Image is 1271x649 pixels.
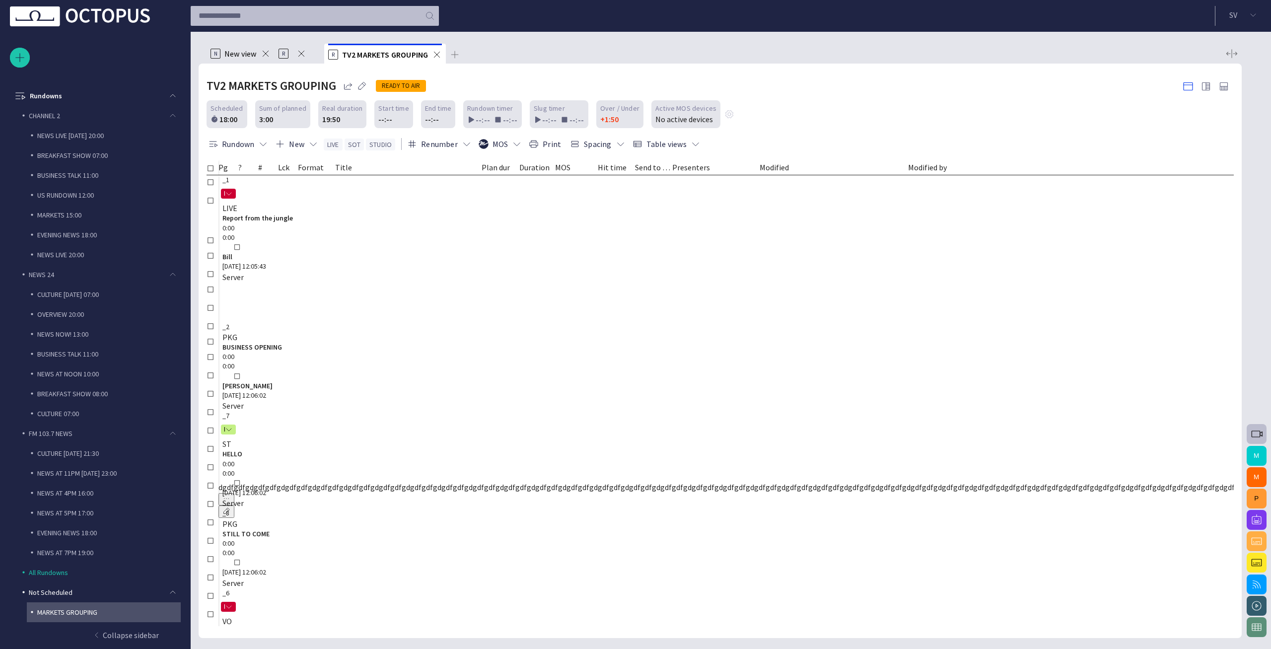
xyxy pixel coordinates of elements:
button: STUDIO [366,139,395,150]
div: 3:00 [259,113,273,125]
p: BUSINESS TALK 11:00 [37,170,181,180]
div: 31/08 12:06:02 [222,568,270,577]
div: ST [222,438,231,449]
button: P [1247,489,1267,508]
div: _7 [222,411,234,421]
p: No active devices [655,113,713,125]
div: Send to LiveU [635,160,672,175]
div: BUSINESS TALK 11:00 [27,344,181,364]
div: 0:00 [222,548,238,558]
div: Lck [278,160,298,175]
p: MARKETS GROUPING [37,607,181,617]
button: N [221,598,236,616]
button: SOT [345,139,364,150]
h2: TV2 MARKETS GROUPING [207,79,336,93]
div: Modified by [908,160,983,175]
p: R [328,50,338,60]
div: Pg [218,160,238,175]
p: NEWS AT 7PM 19:00 [37,548,181,558]
button: Renumber [406,135,473,153]
div: CULTURE [DATE] 07:00 [27,285,181,304]
div: 0:00 [222,233,238,242]
span: New view [224,49,257,59]
div: Format [298,160,335,175]
ul: main menu [10,46,181,585]
div: Duration [519,160,555,175]
div: NEWS AT 4PM 16:00 [27,483,181,503]
div: Plan dur [482,160,519,175]
button: M [1247,467,1267,487]
button: R [221,421,236,438]
div: BREAKFAST SHOW 07:00 [27,145,181,165]
div: Fletcher [222,381,273,391]
span: TV2 MARKETS GROUPING [342,50,428,60]
div: 31/08 12:06:02 [222,488,270,498]
div: R [275,44,324,64]
div: Hit time [598,160,635,175]
div: _8 [222,508,234,518]
div: 0:00 [222,469,238,478]
button: Print [527,135,565,153]
div: Title [335,160,482,175]
p: All Rundowns [29,568,181,577]
div: NEWS AT NOON 10:00 [27,364,181,384]
button: Spacing [568,135,627,153]
p: NEWS LIVE 20:00 [37,250,181,260]
p: NEWS AT NOON 10:00 [37,369,181,379]
div: 31/08 12:06:02 [222,391,270,400]
p: R [279,49,288,59]
span: Scheduled [211,103,243,113]
p: MARKETS 15:00 [37,210,181,220]
div: VO [222,616,232,627]
p: FM 103.7 NEWS [29,429,171,438]
span: HELLO [222,449,361,459]
div: 18:00 [219,113,242,125]
button: Rundown [207,135,270,153]
div: _2 [222,322,234,332]
span: BUSINESS OPENING [222,343,361,352]
div: NEWS AT 7PM 19:00 [27,543,181,563]
div: Modified [760,160,908,175]
div: PKG [222,518,237,529]
div: NEWS LIVE [DATE] 20:00 [27,126,181,145]
div: NEWS NOW! 13:00 [27,324,181,344]
div: CULTURE 07:00 [27,404,181,424]
div: 0:00 [222,223,252,233]
div: MARKETS 15:00 [27,205,181,225]
div: 0:00 [222,459,252,469]
div: NEWS AT 5PM 17:00 [27,503,181,523]
p: NEWS 24 [29,270,171,280]
span: Over / Under [600,103,639,113]
span: N [224,603,225,611]
div: RTV2 MARKETS GROUPING [324,44,446,64]
div: PKG [222,332,237,343]
p: Collapse sidebar [101,629,165,641]
p: Not Scheduled [29,587,171,597]
p: EVENING NEWS 18:00 [37,230,181,240]
span: Active MOS devices [655,103,716,113]
p: BREAKFAST SHOW 07:00 [37,150,181,160]
p: NEWS LIVE [DATE] 20:00 [37,131,181,141]
button: MOS [477,135,524,153]
p: EVENING NEWS 18:00 [37,528,181,538]
p: CULTURE [DATE] 07:00 [37,289,181,299]
p: NEWS NOW! 13:00 [37,329,181,339]
button: N [221,185,236,203]
div: MARKETS GROUPING [27,602,181,622]
button: Table views [631,135,702,153]
div: LIVE [222,203,237,214]
div: EVENING NEWS 18:00 [27,225,181,245]
button: Collapse sidebar [14,625,175,645]
div: OVERVIEW 20:00 [27,304,181,324]
div: NEWS AT 11PM [DATE] 23:00 [27,463,181,483]
div: Presenters [672,160,760,175]
div: 19:50 [322,113,340,125]
div: --:-- [425,113,439,125]
div: Report from the jungle [222,214,361,223]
